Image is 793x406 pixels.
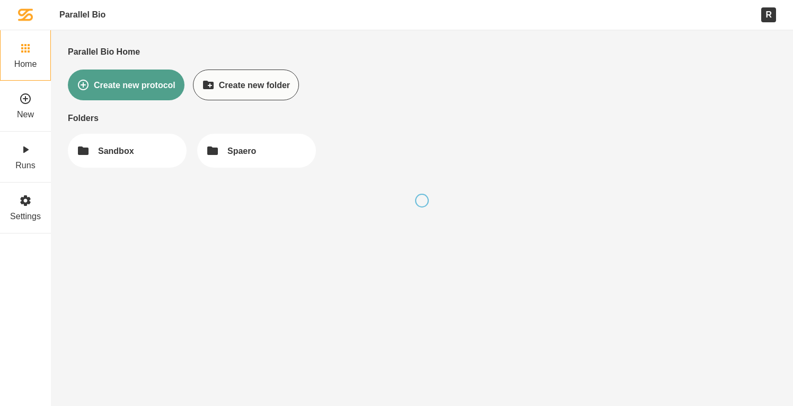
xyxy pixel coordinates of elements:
[14,59,37,69] label: Home
[761,7,776,22] div: R
[68,70,184,100] button: Create new protocol
[68,113,776,123] div: Folders
[17,109,34,119] label: New
[15,160,35,170] label: Runs
[68,47,140,57] a: Parallel Bio Home
[18,7,33,22] img: Spaero logomark
[197,134,316,168] button: Spaero
[10,211,41,221] label: Settings
[68,134,187,168] button: Sandbox
[98,146,134,156] div: Sandbox
[193,70,299,100] button: Create new folder
[59,10,105,20] a: Parallel Bio
[227,146,256,156] div: Spaero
